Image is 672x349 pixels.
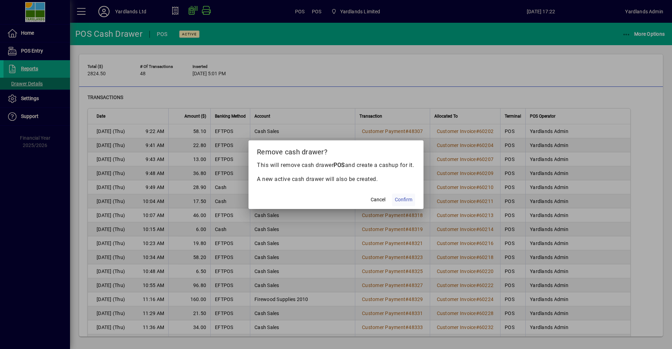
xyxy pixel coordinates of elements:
[334,162,345,168] b: POS
[257,161,415,169] p: This will remove cash drawer and create a cashup for it.
[371,196,385,203] span: Cancel
[248,140,423,161] h2: Remove cash drawer?
[392,194,415,206] button: Confirm
[395,196,412,203] span: Confirm
[257,175,415,183] p: A new active cash drawer will also be created.
[367,194,389,206] button: Cancel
